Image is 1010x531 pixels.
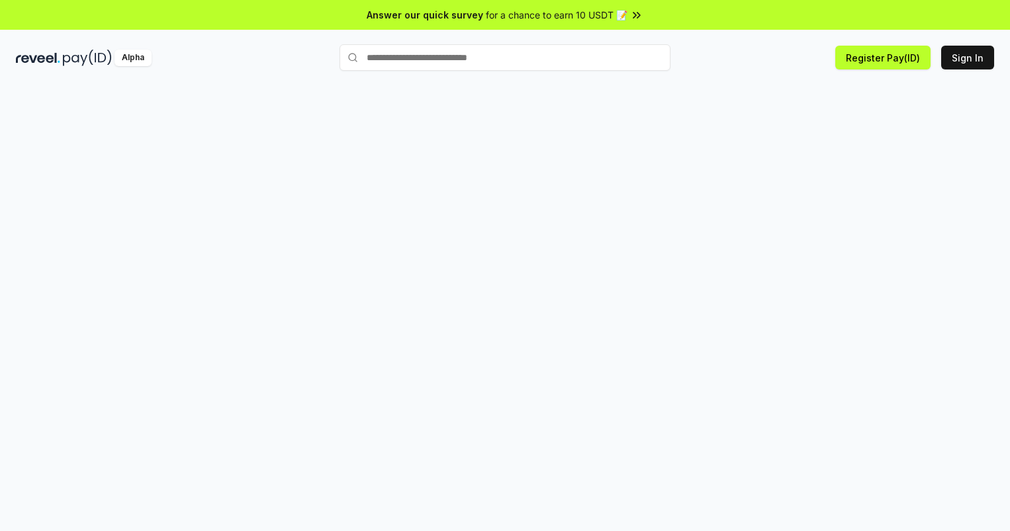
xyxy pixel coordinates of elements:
[115,50,152,66] div: Alpha
[367,8,483,22] span: Answer our quick survey
[835,46,931,69] button: Register Pay(ID)
[16,50,60,66] img: reveel_dark
[486,8,627,22] span: for a chance to earn 10 USDT 📝
[941,46,994,69] button: Sign In
[63,50,112,66] img: pay_id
